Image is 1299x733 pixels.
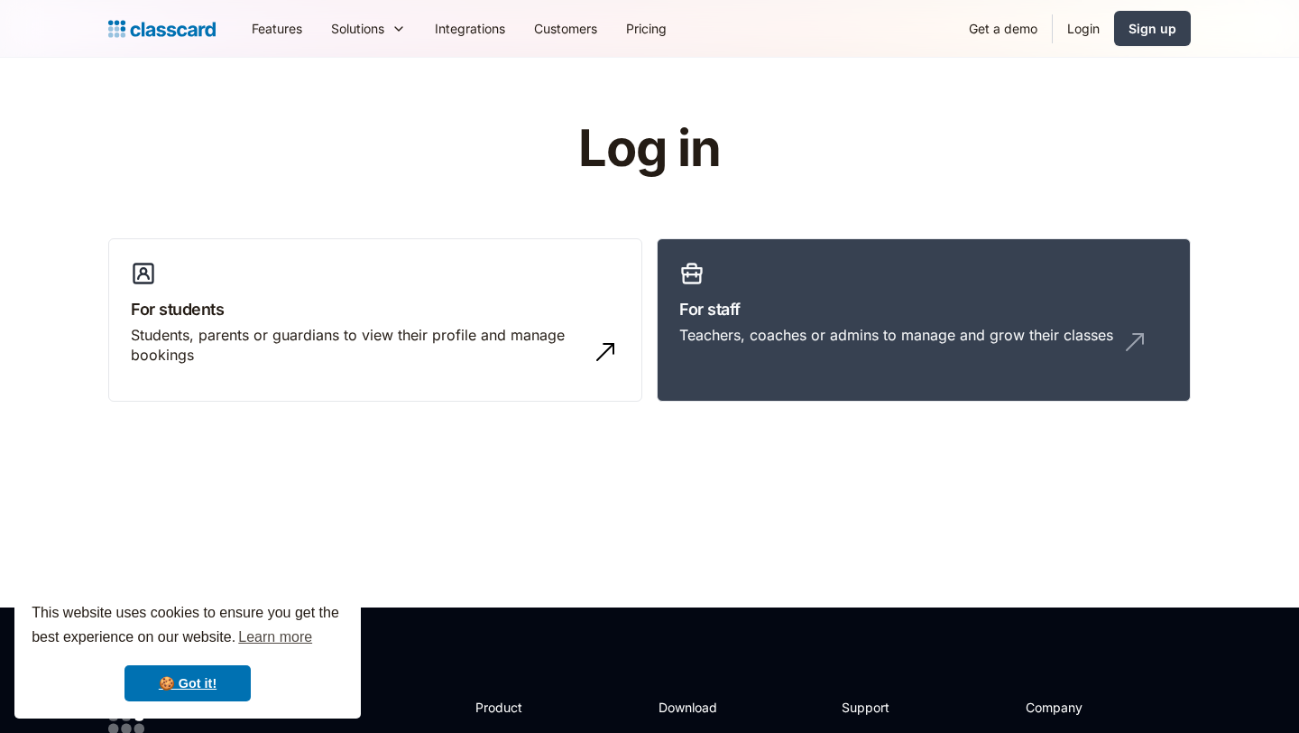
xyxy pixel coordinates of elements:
[131,297,620,321] h3: For students
[420,8,520,49] a: Integrations
[842,698,915,717] h2: Support
[475,698,572,717] h2: Product
[235,624,315,651] a: learn more about cookies
[237,8,317,49] a: Features
[659,698,732,717] h2: Download
[1053,8,1114,49] a: Login
[1026,698,1146,717] h2: Company
[108,16,216,42] a: Logo
[612,8,681,49] a: Pricing
[954,8,1052,49] a: Get a demo
[32,602,344,651] span: This website uses cookies to ensure you get the best experience on our website.
[131,325,584,366] div: Students, parents or guardians to view their profile and manage bookings
[657,238,1191,403] a: For staffTeachers, coaches or admins to manage and grow their classes
[679,297,1168,321] h3: For staff
[317,8,420,49] div: Solutions
[1129,19,1176,38] div: Sign up
[364,121,936,177] h1: Log in
[679,325,1113,345] div: Teachers, coaches or admins to manage and grow their classes
[1114,11,1191,46] a: Sign up
[520,8,612,49] a: Customers
[14,585,361,719] div: cookieconsent
[108,238,642,403] a: For studentsStudents, parents or guardians to view their profile and manage bookings
[124,665,251,701] a: dismiss cookie message
[331,19,384,38] div: Solutions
